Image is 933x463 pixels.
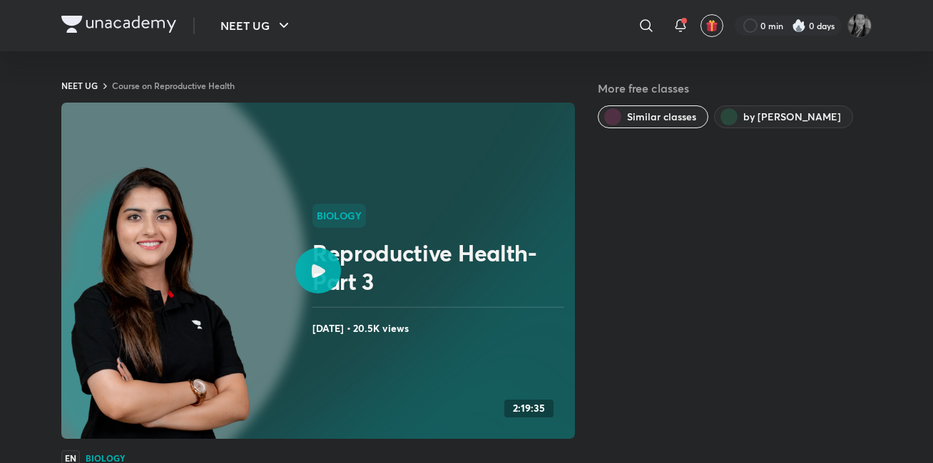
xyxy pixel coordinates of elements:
h4: [DATE] • 20.5K views [312,319,569,338]
img: streak [792,19,806,33]
button: Similar classes [598,105,708,128]
img: Sahu Nisha Bharti [847,14,872,38]
img: avatar [705,19,718,32]
a: NEET UG [61,80,98,91]
h4: 2:19:35 [513,402,545,415]
h4: Biology [86,454,126,462]
button: NEET UG [212,11,301,40]
h5: More free classes [598,80,872,97]
span: Similar classes [627,110,696,124]
a: Course on Reproductive Health [112,80,235,91]
span: by Seep Pahuja [743,110,841,124]
a: Company Logo [61,16,176,36]
img: Company Logo [61,16,176,33]
h2: Reproductive Health- Part 3 [312,239,569,296]
button: by Seep Pahuja [714,105,853,128]
button: avatar [700,14,723,37]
